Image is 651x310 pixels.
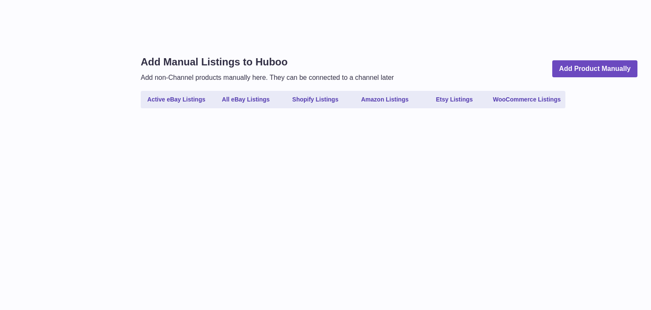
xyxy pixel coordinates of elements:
a: Amazon Listings [351,93,419,107]
a: All eBay Listings [212,93,280,107]
a: Active eBay Listings [142,93,210,107]
h1: Add Manual Listings to Huboo [141,55,394,69]
a: Etsy Listings [420,93,488,107]
a: Shopify Listings [281,93,349,107]
p: Add non-Channel products manually here. They can be connected to a channel later [141,73,394,82]
a: WooCommerce Listings [490,93,564,107]
a: Add Product Manually [552,60,637,78]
